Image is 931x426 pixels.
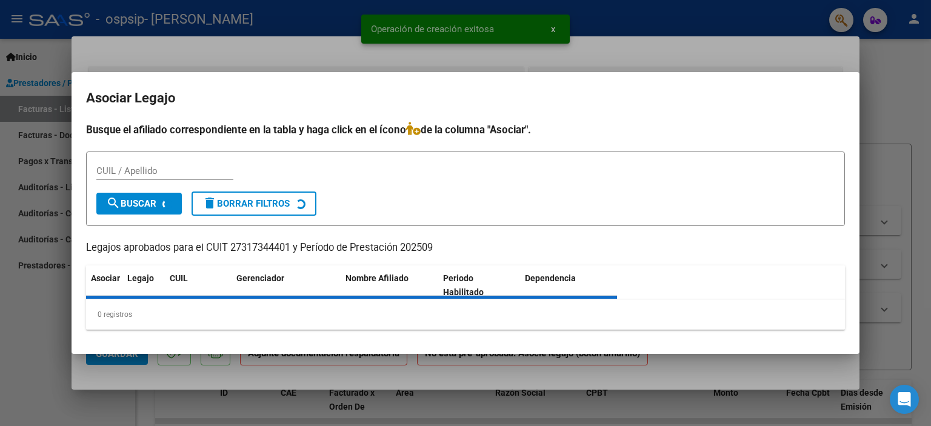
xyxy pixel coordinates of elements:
mat-icon: delete [202,196,217,210]
datatable-header-cell: Legajo [122,265,165,305]
span: Borrar Filtros [202,198,290,209]
span: Gerenciador [236,273,284,283]
div: Open Intercom Messenger [890,385,919,414]
span: Nombre Afiliado [345,273,409,283]
button: Buscar [96,193,182,215]
span: Asociar [91,273,120,283]
button: Borrar Filtros [192,191,316,216]
span: CUIL [170,273,188,283]
span: Buscar [106,198,156,209]
p: Legajos aprobados para el CUIT 27317344401 y Período de Prestación 202509 [86,241,845,256]
datatable-header-cell: CUIL [165,265,232,305]
datatable-header-cell: Dependencia [520,265,618,305]
datatable-header-cell: Gerenciador [232,265,341,305]
div: 0 registros [86,299,845,330]
h4: Busque el afiliado correspondiente en la tabla y haga click en el ícono de la columna "Asociar". [86,122,845,138]
mat-icon: search [106,196,121,210]
datatable-header-cell: Asociar [86,265,122,305]
h2: Asociar Legajo [86,87,845,110]
span: Legajo [127,273,154,283]
span: Dependencia [525,273,576,283]
datatable-header-cell: Periodo Habilitado [438,265,520,305]
datatable-header-cell: Nombre Afiliado [341,265,438,305]
span: Periodo Habilitado [443,273,484,297]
